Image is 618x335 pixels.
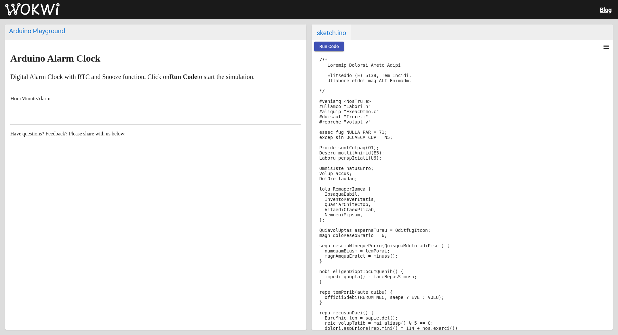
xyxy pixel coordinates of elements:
[314,42,344,51] button: Run Code
[319,44,339,49] span: Run Code
[10,94,21,104] small: Hour
[600,6,612,13] a: Blog
[10,53,301,64] h1: Arduino Alarm Clock
[9,27,303,35] div: Arduino Playground
[21,94,37,104] small: Minute
[10,72,301,82] p: Digital Alarm Clock with RTC and Snooze function. Click on to start the simulation.
[603,43,610,51] mat-icon: menu
[5,3,60,16] img: Wokwi
[10,131,126,136] span: Have questions? Feedback? Please share with us below:
[312,25,351,40] span: sketch.ino
[169,73,197,80] strong: Run Code
[37,94,51,104] small: Alarm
